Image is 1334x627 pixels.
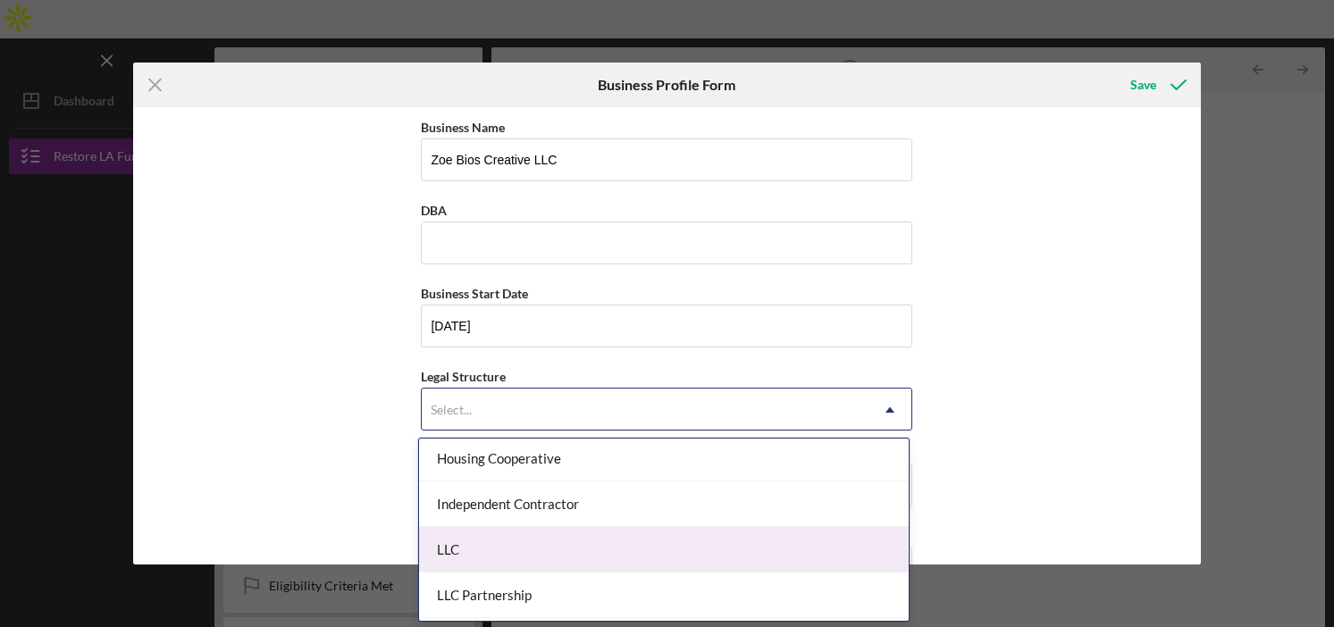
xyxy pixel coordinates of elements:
div: LLC [419,527,909,573]
h6: Business Profile Form [598,77,735,93]
label: Business Name [421,120,505,135]
div: LLC Partnership [419,573,909,618]
div: Independent Contractor [419,481,909,527]
label: Business Start Date [421,286,528,301]
label: DBA [421,203,447,218]
div: Housing Cooperative [419,436,909,481]
div: Select... [431,403,472,417]
button: Save [1112,67,1201,103]
div: Save [1130,67,1156,103]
